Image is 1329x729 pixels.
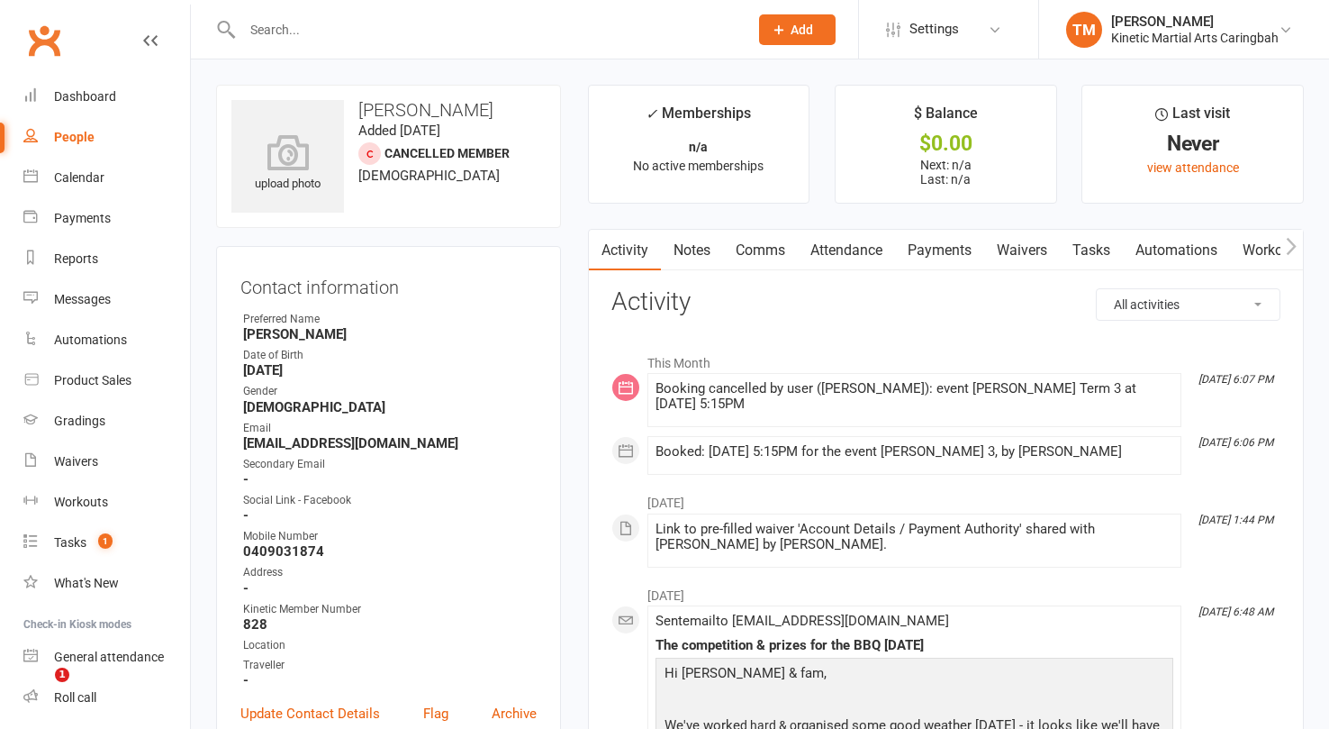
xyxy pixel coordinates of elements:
[655,638,1173,653] div: The competition & prizes for the BBQ [DATE]
[791,23,813,37] span: Add
[798,230,895,271] a: Attendance
[54,373,131,387] div: Product Sales
[243,492,537,509] div: Social Link - Facebook
[1066,12,1102,48] div: TM
[54,690,96,705] div: Roll call
[54,576,119,590] div: What's New
[23,77,190,117] a: Dashboard
[243,435,537,451] strong: [EMAIL_ADDRESS][DOMAIN_NAME]
[54,89,116,104] div: Dashboard
[1111,14,1279,30] div: [PERSON_NAME]
[243,601,537,618] div: Kinetic Member Number
[23,482,190,523] a: Workouts
[984,230,1060,271] a: Waivers
[358,168,500,184] span: [DEMOGRAPHIC_DATA]
[23,117,190,158] a: People
[589,230,661,271] a: Activity
[633,159,764,173] span: No active memberships
[23,563,190,604] a: What's New
[243,507,537,524] strong: -
[243,637,537,654] div: Location
[243,326,537,342] strong: [PERSON_NAME]
[55,668,69,682] span: 1
[23,401,190,442] a: Gradings
[646,105,657,123] i: ✓
[1155,102,1230,134] div: Last visit
[243,347,537,364] div: Date of Birth
[23,523,190,563] a: Tasks 1
[423,703,448,724] a: Flag
[23,239,190,279] a: Reports
[23,442,190,482] a: Waivers
[243,456,537,473] div: Secondary Email
[384,146,510,160] span: Cancelled member
[723,230,798,271] a: Comms
[54,454,98,469] div: Waivers
[243,311,537,328] div: Preferred Name
[54,495,108,509] div: Workouts
[655,522,1173,552] div: Link to pre-filled waiver 'Account Details / Payment Authority' shared with [PERSON_NAME] by [PER...
[1147,160,1239,175] a: view attendance
[646,102,751,135] div: Memberships
[1123,230,1230,271] a: Automations
[98,533,113,549] span: 1
[243,616,537,633] strong: 828
[1111,30,1279,46] div: Kinetic Martial Arts Caringbah
[611,577,1280,606] li: [DATE]
[243,564,537,581] div: Address
[660,662,1169,688] p: Hi [PERSON_NAME] & fam,
[1198,436,1273,449] i: [DATE] 6:06 PM
[23,279,190,320] a: Messages
[852,158,1040,187] p: Next: n/a Last: n/a
[54,292,111,306] div: Messages
[243,543,537,560] strong: 0409031874
[243,657,537,674] div: Traveller
[243,672,537,688] strong: -
[23,678,190,718] a: Roll call
[611,344,1280,373] li: This Month
[22,18,67,63] a: Clubworx
[243,383,537,400] div: Gender
[661,230,723,271] a: Notes
[1198,514,1273,526] i: [DATE] 1:44 PM
[909,9,959,50] span: Settings
[243,399,537,415] strong: [DEMOGRAPHIC_DATA]
[54,170,104,185] div: Calendar
[240,270,537,297] h3: Contact information
[1098,134,1287,153] div: Never
[23,320,190,360] a: Automations
[54,211,111,225] div: Payments
[655,381,1173,412] div: Booking cancelled by user ([PERSON_NAME]): event [PERSON_NAME] Term 3 at [DATE] 5:15PM
[18,668,61,711] iframe: Intercom live chat
[914,102,978,134] div: $ Balance
[1060,230,1123,271] a: Tasks
[237,17,736,42] input: Search...
[852,134,1040,153] div: $0.00
[54,130,95,144] div: People
[54,333,127,347] div: Automations
[655,444,1173,460] div: Booked: [DATE] 5:15PM for the event [PERSON_NAME] 3, by [PERSON_NAME]
[1198,373,1273,386] i: [DATE] 6:07 PM
[358,123,440,139] time: Added [DATE]
[54,650,164,664] div: General attendance
[689,140,708,154] strong: n/a
[759,14,836,45] button: Add
[611,484,1280,513] li: [DATE]
[243,362,537,378] strong: [DATE]
[243,420,537,437] div: Email
[23,360,190,401] a: Product Sales
[231,100,546,120] h3: [PERSON_NAME]
[1230,230,1315,271] a: Workouts
[611,288,1280,316] h3: Activity
[1198,606,1273,618] i: [DATE] 6:48 AM
[243,471,537,488] strong: -
[54,414,105,428] div: Gradings
[895,230,984,271] a: Payments
[23,158,190,198] a: Calendar
[240,703,380,724] a: Update Contact Details
[243,528,537,545] div: Mobile Number
[492,703,537,724] a: Archive
[231,134,344,194] div: upload photo
[54,251,98,266] div: Reports
[23,637,190,678] a: General attendance kiosk mode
